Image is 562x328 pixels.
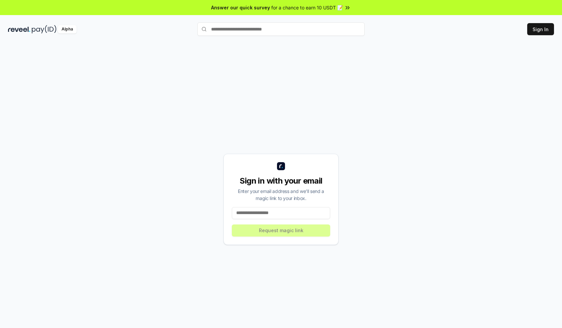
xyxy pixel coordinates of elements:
[277,162,285,170] img: logo_small
[8,25,30,34] img: reveel_dark
[58,25,77,34] div: Alpha
[527,23,554,35] button: Sign In
[211,4,270,11] span: Answer our quick survey
[232,176,330,186] div: Sign in with your email
[232,188,330,202] div: Enter your email address and we’ll send a magic link to your inbox.
[271,4,343,11] span: for a chance to earn 10 USDT 📝
[32,25,57,34] img: pay_id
